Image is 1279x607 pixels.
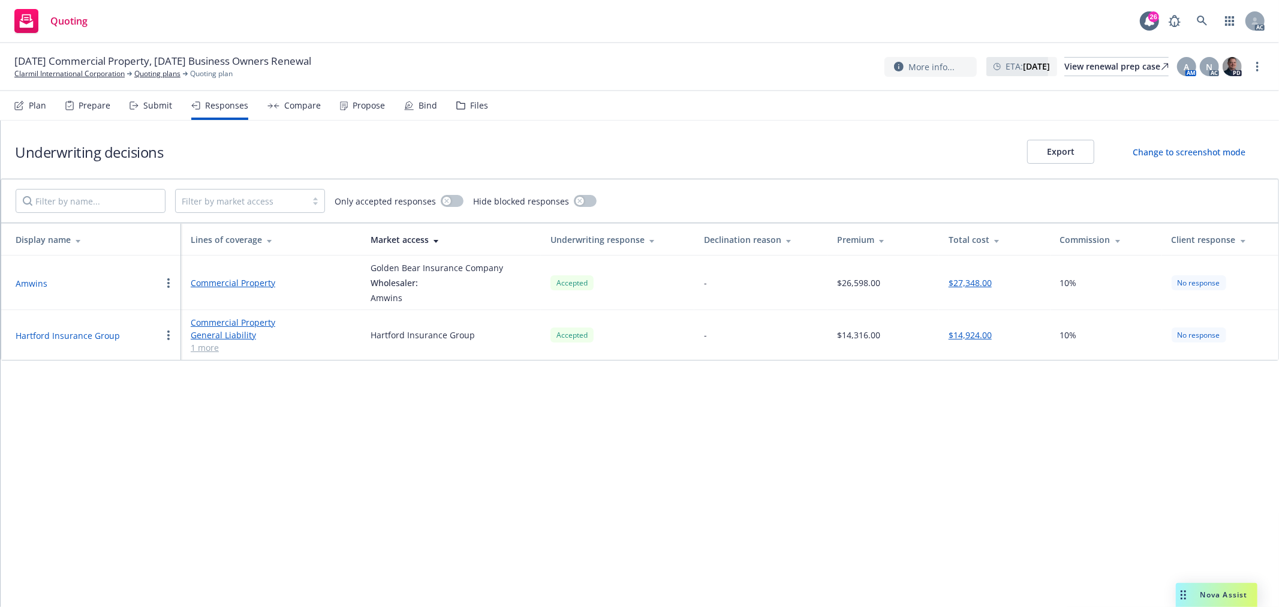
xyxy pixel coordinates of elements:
[949,277,992,289] button: $27,348.00
[1250,59,1265,74] a: more
[1027,140,1094,164] button: Export
[16,189,165,213] input: Filter by name...
[15,142,163,162] h1: Underwriting decisions
[949,233,1041,246] div: Total cost
[1114,140,1265,164] button: Change to screenshot mode
[1172,275,1226,290] div: No response
[470,101,488,110] div: Files
[1060,233,1152,246] div: Commission
[16,233,171,246] div: Display name
[371,262,503,274] div: Golden Bear Insurance Company
[29,101,46,110] div: Plan
[550,233,685,246] div: Underwriting response
[704,233,818,246] div: Declination reason
[837,329,880,341] div: $14,316.00
[837,277,880,289] div: $26,598.00
[1190,9,1214,33] a: Search
[191,341,351,354] a: 1 more
[190,68,233,79] span: Quoting plan
[1006,60,1050,73] span: ETA :
[371,329,475,341] div: Hartford Insurance Group
[1200,590,1248,600] span: Nova Assist
[1218,9,1242,33] a: Switch app
[335,195,436,208] span: Only accepted responses
[949,329,992,341] button: $14,924.00
[14,54,311,68] span: [DATE] Commercial Property, [DATE] Business Owners Renewal
[50,16,88,26] span: Quoting
[1023,61,1050,72] strong: [DATE]
[284,101,321,110] div: Compare
[837,233,929,246] div: Premium
[1223,57,1242,76] img: photo
[1148,11,1159,22] div: 26
[550,327,594,342] div: Accepted
[1060,277,1077,289] span: 10%
[1163,9,1187,33] a: Report a Bug
[16,329,120,342] button: Hartford Insurance Group
[191,277,351,289] a: Commercial Property
[191,316,351,329] a: Commercial Property
[884,57,977,77] button: More info...
[79,101,110,110] div: Prepare
[10,4,92,38] a: Quoting
[143,101,172,110] div: Submit
[1133,146,1245,158] div: Change to screenshot mode
[1060,329,1077,341] span: 10%
[550,275,594,290] div: Accepted
[473,195,569,208] span: Hide blocked responses
[191,329,351,341] a: General Liability
[1064,57,1169,76] a: View renewal prep case
[353,101,385,110] div: Propose
[1184,61,1190,73] span: A
[134,68,180,79] a: Quoting plans
[704,329,707,341] div: -
[1064,58,1169,76] div: View renewal prep case
[371,277,503,289] div: Wholesaler:
[1206,61,1213,73] span: N
[371,233,531,246] div: Market access
[205,101,248,110] div: Responses
[14,68,125,79] a: Clarmil International Corporation
[371,292,503,304] div: Amwins
[191,233,351,246] div: Lines of coverage
[908,61,955,73] span: More info...
[1176,583,1191,607] div: Drag to move
[419,101,437,110] div: Bind
[1176,583,1257,607] button: Nova Assist
[1172,327,1226,342] div: No response
[16,277,47,290] button: Amwins
[1172,233,1269,246] div: Client response
[704,277,707,289] div: -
